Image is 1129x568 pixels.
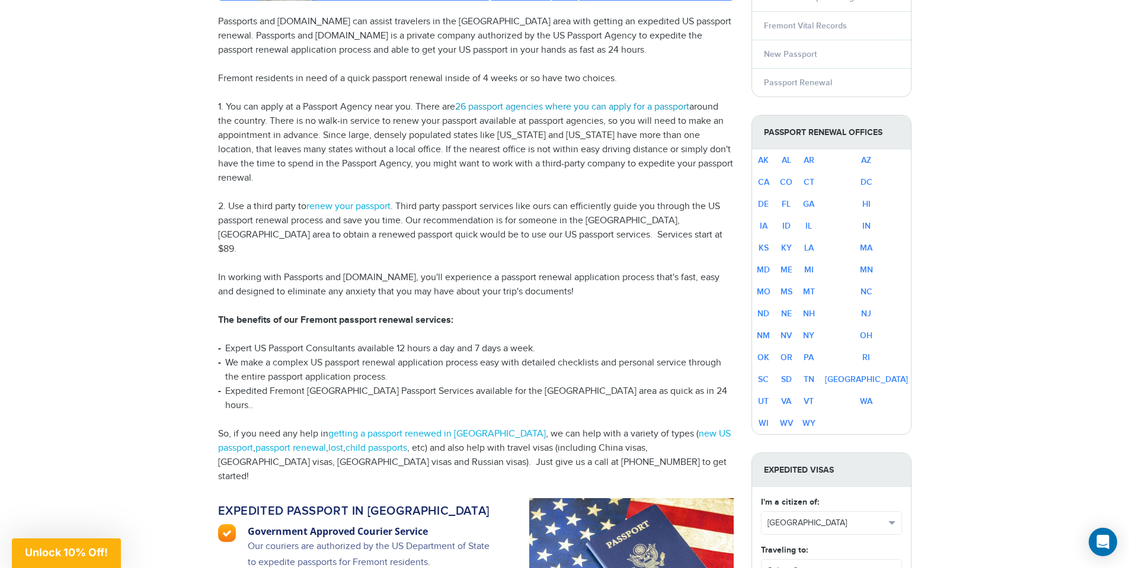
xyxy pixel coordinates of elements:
[758,177,769,187] a: CA
[861,287,872,297] a: NC
[306,201,391,212] a: renew your passport
[218,342,734,356] li: Expert US Passport Consultants available 12 hours a day and 7 days a week.
[762,512,901,534] button: [GEOGRAPHIC_DATA]
[802,418,815,428] a: WY
[255,442,326,454] a: passport renewal
[804,374,814,384] a: TN
[758,396,769,406] a: UT
[780,418,793,428] a: WV
[761,496,819,508] label: I'm a citizen of:
[781,243,792,253] a: KY
[218,427,734,484] p: So, if you need any help in , we can help with a variety of types ( , , , , etc) and also help wi...
[218,200,734,256] p: 2. Use a third party to . Third party passport services like ours can efficiently guide you throu...
[752,453,911,487] strong: Expedited Visas
[781,396,791,406] a: VA
[862,221,871,231] a: IN
[328,428,546,439] a: getting a passport renewed in [GEOGRAPHIC_DATA]
[860,396,872,406] a: WA
[804,177,814,187] a: CT
[757,309,769,319] a: ND
[25,546,108,559] span: Unlock 10% Off!
[782,199,791,209] a: FL
[218,428,731,454] a: new US passport
[218,384,734,413] li: Expedited Fremont [GEOGRAPHIC_DATA] Passport Services available for the [GEOGRAPHIC_DATA] area as...
[862,352,870,362] a: RI
[804,396,814,406] a: VT
[12,538,121,568] div: Unlock 10% Off!
[218,100,734,185] p: 1. You can apply at a Passport Agency near you. There are around the country. There is no walk-in...
[782,221,791,231] a: ID
[759,418,769,428] a: WI
[780,177,792,187] a: CO
[757,287,770,297] a: MO
[218,504,491,518] h2: Expedited passport in [GEOGRAPHIC_DATA]
[346,442,407,454] a: child passports
[860,243,872,253] a: MA
[767,517,885,529] span: [GEOGRAPHIC_DATA]
[752,115,911,149] strong: Passport Renewal Offices
[757,352,769,362] a: OK
[804,352,814,362] a: PA
[760,221,767,231] a: IA
[1089,528,1117,556] div: Open Intercom Messenger
[803,199,814,209] a: GA
[825,374,908,384] a: [GEOGRAPHIC_DATA]
[757,330,770,341] a: NM
[804,265,814,275] a: MI
[781,287,792,297] a: MS
[764,49,817,59] a: New Passport
[860,265,873,275] a: MN
[764,21,847,31] a: Fremont Vital Records
[862,199,871,209] a: HI
[781,265,792,275] a: ME
[758,374,769,384] a: SC
[218,315,453,326] strong: The benefits of our Fremont passport renewal services:
[781,330,792,341] a: NV
[758,199,769,209] a: DE
[248,524,491,538] h3: Government Approved Courier Service
[328,442,343,454] a: lost
[781,374,792,384] a: SD
[218,356,734,384] li: We make a complex US passport renewal application process easy with detailed checklists and perso...
[803,309,815,319] a: NH
[759,243,769,253] a: KS
[861,155,871,165] a: AZ
[218,72,734,86] p: Fremont residents in need of a quick passport renewal inside of 4 weeks or so have two choices.
[761,544,808,556] label: Traveling to:
[805,221,812,231] a: IL
[860,330,872,341] a: OH
[764,78,832,88] a: Passport Renewal
[861,177,872,187] a: DC
[804,243,814,253] a: LA
[455,101,689,113] a: 26 passport agencies where you can apply for a passport
[781,309,792,319] a: NE
[757,265,770,275] a: MD
[803,287,815,297] a: MT
[804,155,814,165] a: AR
[218,15,734,57] p: Passports and [DOMAIN_NAME] can assist travelers in the [GEOGRAPHIC_DATA] area with getting an ex...
[803,330,814,341] a: NY
[861,309,871,319] a: NJ
[781,352,792,362] a: OR
[782,155,791,165] a: AL
[758,155,769,165] a: AK
[218,271,734,299] p: In working with Passports and [DOMAIN_NAME], you'll experience a passport renewal application pro...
